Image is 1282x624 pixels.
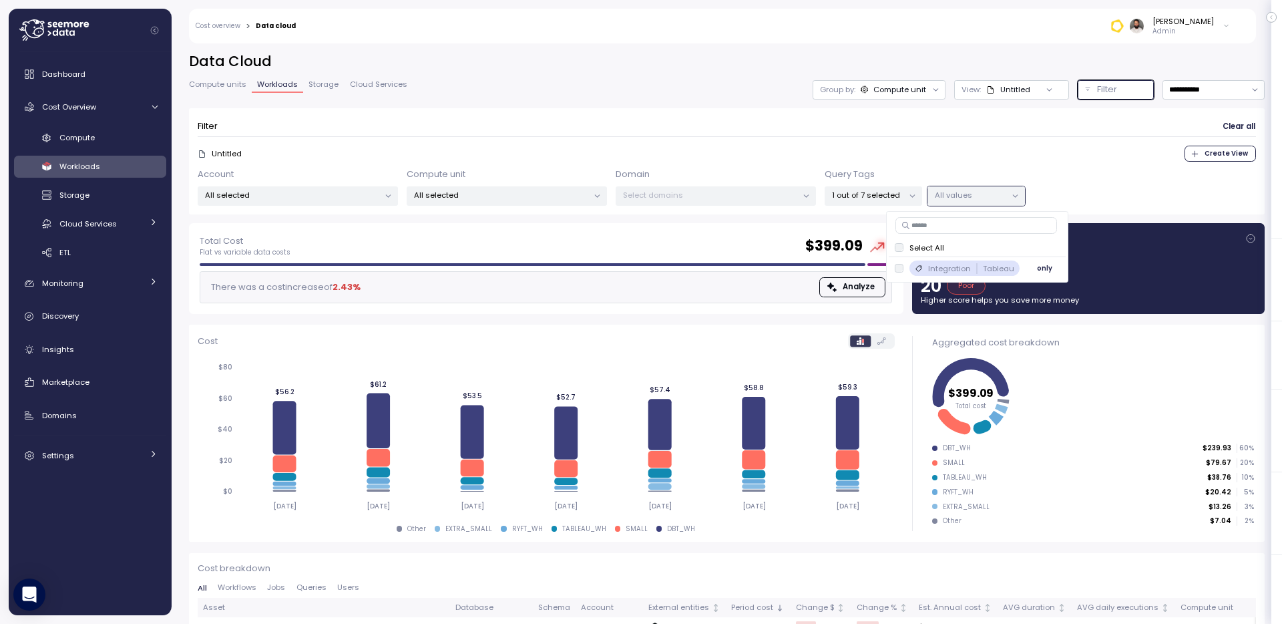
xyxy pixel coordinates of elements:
p: $7.04 [1210,516,1231,526]
p: 20 % [1237,458,1253,468]
tspan: $57.4 [649,386,670,395]
span: Workflows [218,584,256,591]
div: [PERSON_NAME] [1152,16,1214,27]
tspan: [DATE] [367,502,390,510]
a: Marketplace [14,369,166,396]
p: Domain [616,168,650,181]
tspan: Total cost [955,402,987,410]
th: Change %Not sorted [851,598,913,617]
p: Compute unit [407,168,465,181]
p: Filter [1097,83,1117,96]
p: Flat vs variable data costs [200,248,290,257]
span: Users [337,584,359,591]
span: Compute units [189,81,246,88]
div: > [246,22,250,31]
span: Jobs [267,584,285,591]
button: Filter [1078,80,1154,100]
div: Other [407,524,426,534]
p: $13.26 [1209,502,1231,512]
div: There was a cost increase of [207,281,361,294]
span: Analyze [843,278,875,296]
th: AVG daily executionsNot sorted [1072,598,1175,617]
a: Compute [14,127,166,149]
tspan: [DATE] [836,502,859,510]
a: Cost overview [196,23,240,29]
p: All values [935,190,1006,200]
span: Workloads [257,81,298,88]
div: RYFT_WH [943,488,974,497]
p: 20 [921,277,941,295]
div: Compute unit [873,84,926,95]
div: SMALL [943,458,965,468]
tspan: $58.8 [744,383,764,392]
div: Data cloud [256,23,296,29]
div: Not sorted [836,603,845,613]
div: Not sorted [711,603,720,613]
span: Cloud Services [59,218,117,229]
tspan: [DATE] [742,502,765,510]
tspan: $52.7 [556,394,576,402]
div: DBT_WH [943,444,971,453]
p: 60 % [1237,444,1253,453]
div: TABLEAU_WH [562,524,606,534]
span: Workloads [59,161,100,172]
a: Cost Overview [14,94,166,120]
div: Open Intercom Messenger [13,579,45,611]
span: Discovery [42,311,79,321]
button: Collapse navigation [146,25,163,35]
p: Select All [909,243,944,253]
span: Compute [59,132,95,143]
p: Untitled [212,148,242,159]
div: TABLEAU_WH [943,473,987,482]
th: External entitiesNot sorted [643,598,726,617]
p: All selected [205,190,379,200]
tspan: [DATE] [554,502,578,510]
p: $79.67 [1206,458,1231,468]
tspan: $40 [218,426,232,434]
p: 5 % [1237,488,1253,497]
button: only [1028,261,1060,277]
a: Storage [14,184,166,206]
a: Discovery [14,303,166,330]
span: Create View [1205,146,1248,161]
a: Domains [14,402,166,429]
a: Cloud Services [14,212,166,235]
tspan: $60 [218,394,232,403]
a: Settings [14,442,166,469]
a: Insights [14,336,166,363]
div: Est. Annual cost [919,602,981,614]
tspan: $61.2 [370,380,387,389]
p: 1 out of 7 selected [832,190,903,200]
tspan: $399.09 [948,385,994,400]
span: Storage [59,190,89,200]
p: 3 % [1237,502,1253,512]
div: AVG duration [1003,602,1055,614]
img: 674ed23b375e5a52cb36cc49.PNG [1110,19,1124,33]
p: Group by: [820,84,855,95]
tspan: [DATE] [648,502,672,510]
span: Insights [42,344,74,355]
button: Create View [1185,146,1256,162]
div: Not sorted [1160,603,1170,613]
p: Filter [198,120,218,133]
a: Dashboard [14,61,166,88]
button: Clear all [1222,117,1256,136]
p: $20.42 [1205,488,1231,497]
p: Query Tags [825,168,875,181]
p: $38.76 [1207,473,1231,482]
th: Change $Not sorted [790,598,851,617]
tspan: $53.5 [462,392,481,401]
p: All selected [414,190,588,200]
tspan: [DATE] [461,502,484,510]
div: Schema [538,602,570,614]
th: Period costSorted descending [726,598,790,617]
a: Monitoring [14,270,166,297]
tspan: $20 [219,456,232,465]
a: Workloads [14,156,166,178]
p: Select domains [623,190,797,200]
span: Cost Overview [42,102,96,112]
img: ACg8ocLskjvUhBDgxtSFCRx4ztb74ewwa1VrVEuDBD_Ho1mrTsQB-QE=s96-c [1130,19,1144,33]
div: Poor [947,277,986,295]
h2: $ 399.09 [805,237,863,256]
span: Cloud Services [350,81,407,88]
